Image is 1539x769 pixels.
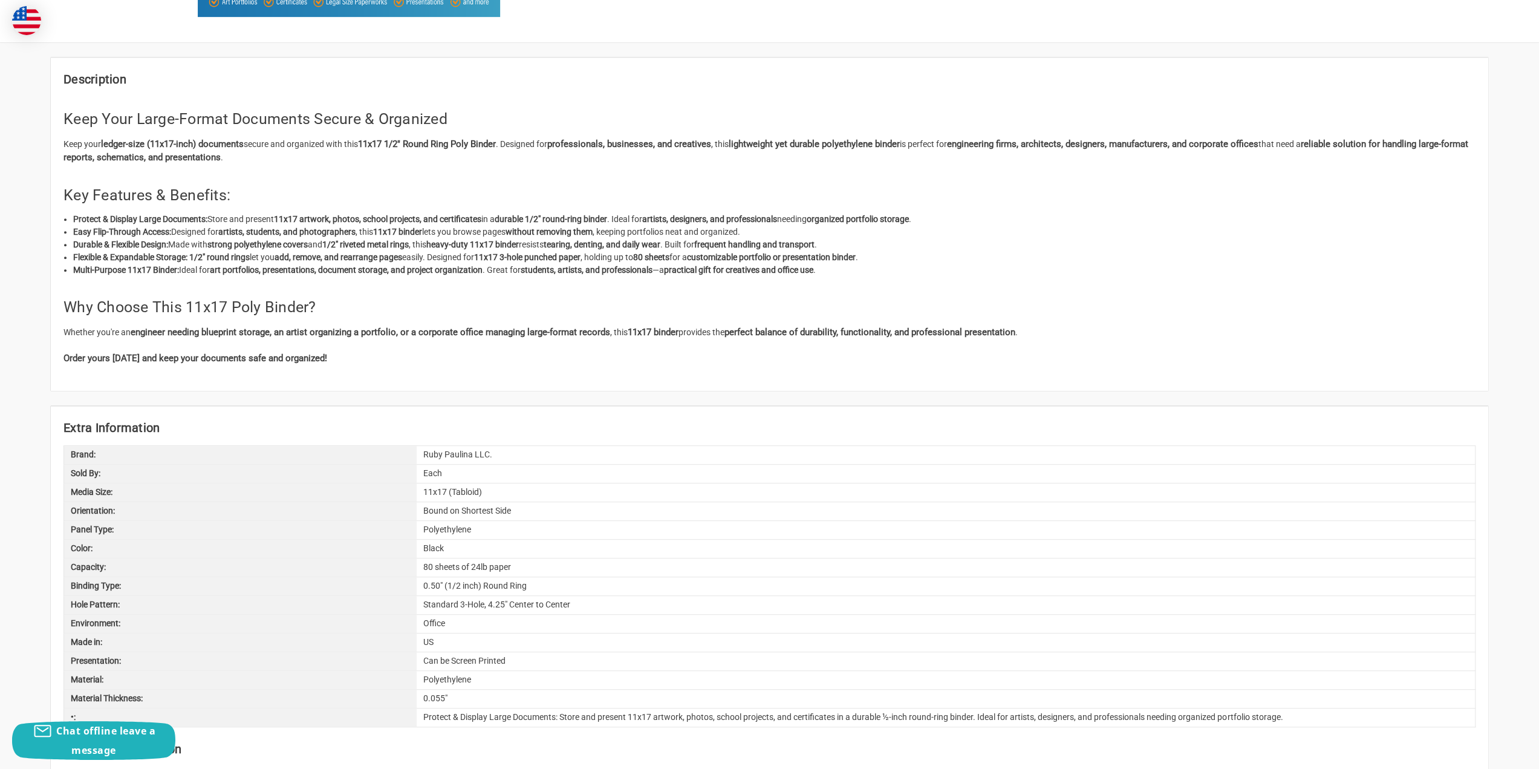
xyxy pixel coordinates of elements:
li: Designed for , this lets you browse pages , keeping portfolios neat and organized. [73,226,1476,238]
div: Ruby Paulina LLC. [417,446,1475,464]
iframe: Google Customer Reviews [1439,736,1539,769]
div: Color: [64,540,417,558]
div: Can be Screen Printed [417,652,1475,670]
div: 11x17 (Tabloid) [417,483,1475,502]
strong: Protect & Display Large Documents: [73,214,207,224]
strong: without removing them [506,227,593,237]
li: Made with and , this resists . Built for . [73,238,1476,251]
strong: frequent handling and transport [694,240,815,249]
strong: students, artists, and professionals [521,265,652,275]
h2: Warranty Information [63,740,1476,758]
div: Material Thickness: [64,690,417,708]
div: Polyethylene [417,671,1475,689]
div: Made in: [64,633,417,652]
strong: tearing, denting, and daily wear [544,240,660,249]
strong: artists, designers, and professionals [642,214,777,224]
strong: durable 1/2" round-ring binder [495,214,607,224]
div: Office [417,615,1475,633]
strong: strong polyethylene covers [207,240,308,249]
h2: Extra Information [63,419,1476,437]
div: Sold By: [64,465,417,483]
strong: add, remove, and rearrange pages [275,252,402,262]
strong: 11x17 artwork, photos, school projects, and certificates [274,214,481,224]
h2: Description [63,70,1476,88]
div: Capacity: [64,558,417,577]
div: Panel Type: [64,521,417,539]
div: Bound on Shortest Side [417,502,1475,520]
div: Environment: [64,615,417,633]
strong: engineering firms, architects, designers, manufacturers, and corporate offices [947,139,1258,149]
strong: 80 sheets [633,252,669,262]
strong: organized portfolio storage [807,214,909,224]
li: Store and present in a . Ideal for needing . [73,213,1476,226]
strong: art portfolios, presentations, document storage, and project organization [210,265,483,275]
strong: ledger-size (11x17-inch) documents [101,139,244,149]
div: Media Size: [64,483,417,502]
strong: 11x17 1/2" Round Ring Poly Binder [358,139,496,149]
strong: 1/2" riveted metal rings [322,240,409,249]
strong: Easy Flip-Through Access: [73,227,171,237]
strong: perfect balance of durability, functionality, and professional presentation [724,327,1015,338]
button: Chat offline leave a message [12,721,175,760]
h2: Key Features & Benefits: [63,184,1476,207]
div: US [417,633,1475,652]
h2: Keep Your Large-Format Documents Secure & Organized [63,108,1476,131]
strong: Durable & Flexible Design: [73,240,168,249]
div: Each [417,465,1475,483]
div: Polyethylene [417,521,1475,539]
div: Brand: [64,446,417,464]
strong: artists, students, and photographers [218,227,356,237]
strong: Flexible & Expandable Storage: [73,252,187,262]
strong: lightweight yet durable polyethylene binder [729,139,900,149]
div: •: [64,708,417,727]
div: Standard 3-Hole, 4.25" Center to Center [417,596,1475,614]
strong: 11x17 3-hole punched paper [474,252,581,262]
div: Black [417,540,1475,558]
div: Material: [64,671,417,689]
li: Ideal for . Great for —a . [73,264,1476,277]
strong: heavy-duty 11x17 binder [426,240,519,249]
div: 0.50" (1/2 inch) Round Ring [417,577,1475,595]
div: Hole Pattern: [64,596,417,614]
strong: practical gift for creatives and office use [664,265,813,275]
strong: 1/2" round rings [189,252,250,262]
strong: Order yours [DATE] and keep your documents safe and organized! [63,353,327,364]
strong: professionals, businesses, and creatives [547,139,711,149]
img: duty and tax information for United States [12,6,41,35]
div: Orientation: [64,502,417,520]
strong: 11x17 binder [373,227,422,237]
div: 80 sheets of 24lb paper [417,558,1475,577]
h2: Why Choose This 11x17 Poly Binder? [63,296,1476,319]
strong: 11x17 binder [628,327,678,338]
div: Protect & Display Large Documents: Store and present 11x17 artwork, photos, school projects, and ... [417,708,1475,727]
p: Keep your secure and organized with this . Designed for , this is perfect for that need a . [63,137,1476,165]
strong: Multi-Purpose 11x17 Binder: [73,265,179,275]
li: let you easily. Designed for , holding up to for a . [73,251,1476,264]
div: 0.055" [417,690,1475,708]
div: Presentation: [64,652,417,670]
strong: customizable portfolio or presentation binder [687,252,856,262]
div: Binding Type: [64,577,417,595]
strong: engineer needing blueprint storage, an artist organizing a portfolio, or a corporate office manag... [131,327,610,338]
span: Chat offline leave a message [56,724,155,757]
p: Whether you're an , this provides the . [63,326,1476,339]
